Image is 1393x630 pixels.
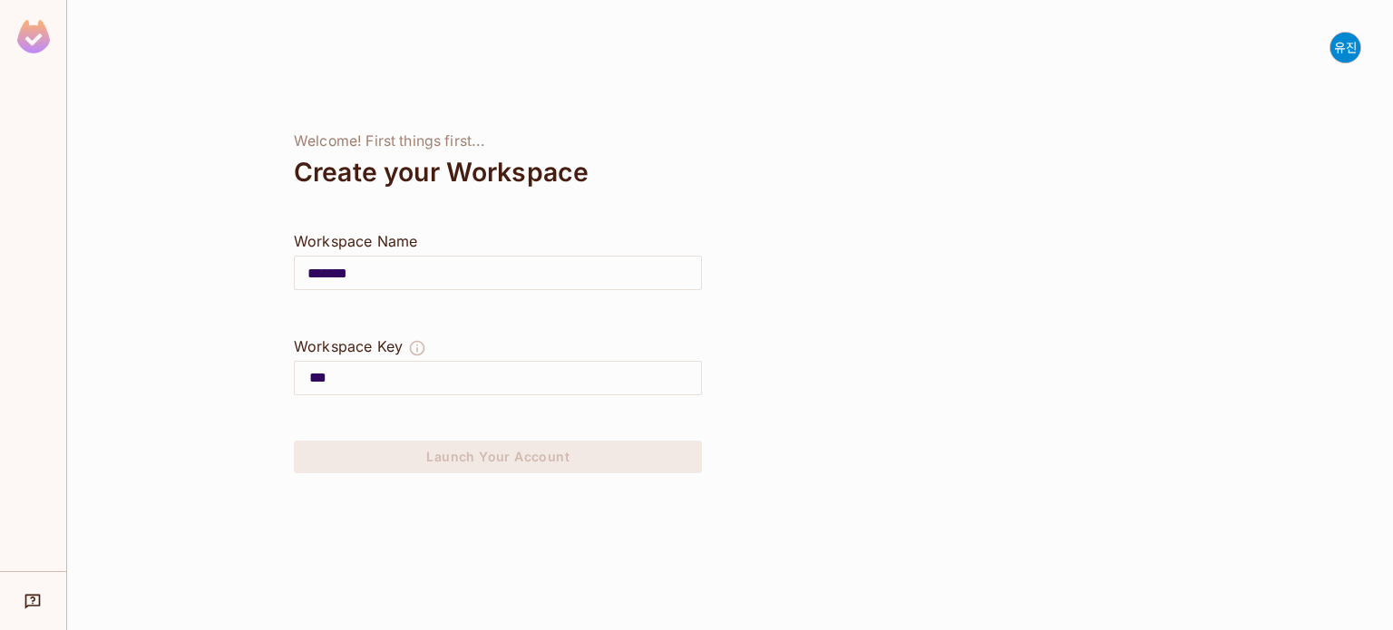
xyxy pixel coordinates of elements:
[13,583,54,619] div: Help & Updates
[1330,33,1360,63] img: 박유진
[294,441,702,473] button: Launch Your Account
[294,335,403,357] div: Workspace Key
[408,335,426,361] button: The Workspace Key is unique, and serves as the identifier of your workspace.
[294,132,702,150] div: Welcome! First things first...
[294,230,702,252] div: Workspace Name
[294,150,702,194] div: Create your Workspace
[17,20,50,53] img: SReyMgAAAABJRU5ErkJggg==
